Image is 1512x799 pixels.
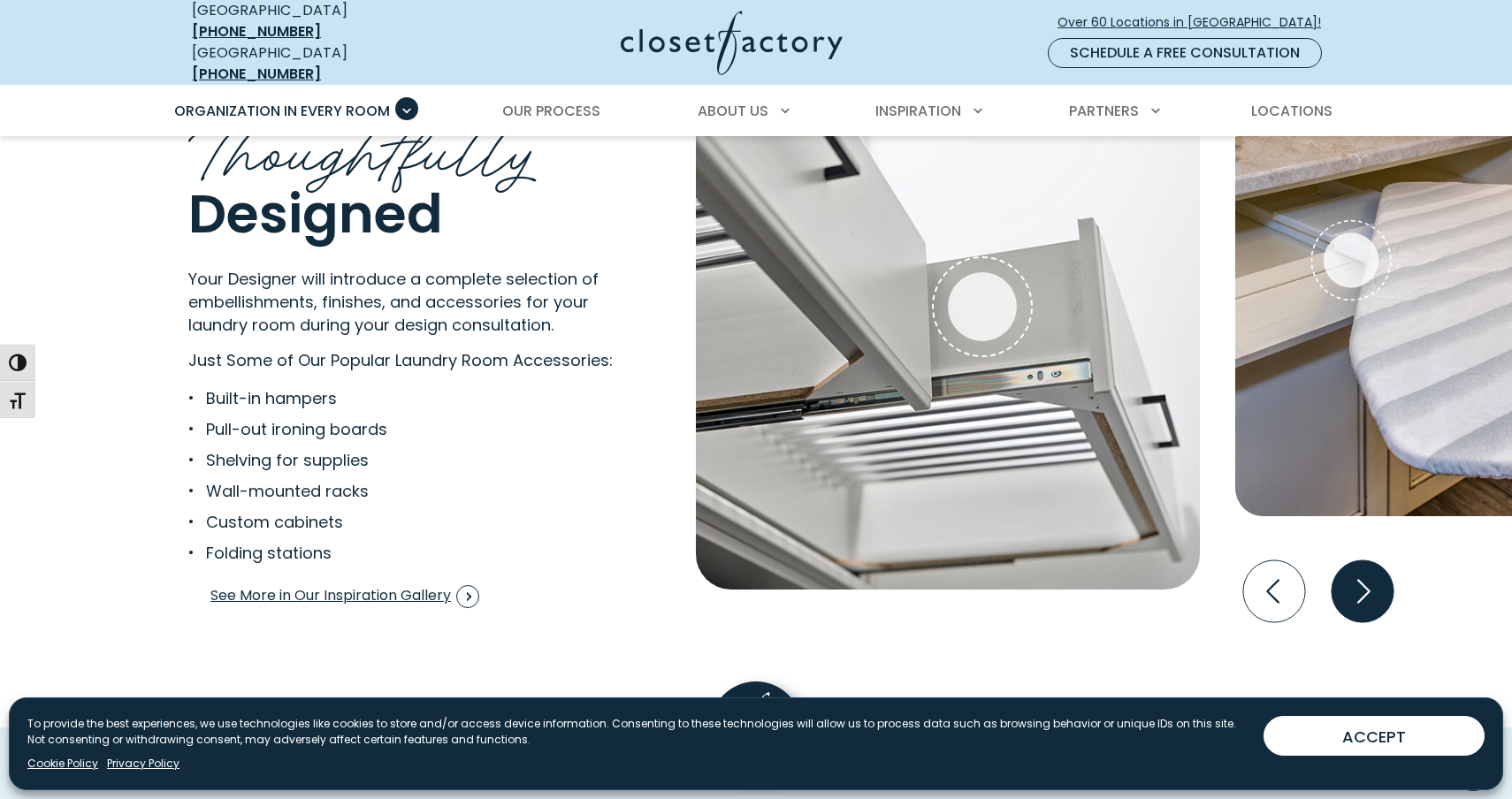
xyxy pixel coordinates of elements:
[621,11,843,75] img: Closet Factory Logo
[174,101,390,121] span: Organization in Every Room
[192,64,321,84] a: [PHONE_NUMBER]
[1251,101,1333,121] span: Locations
[162,87,1350,136] nav: Primary Menu
[188,510,592,534] li: Custom cabinets
[875,101,961,121] span: Inspiration
[27,756,98,772] a: Cookie Policy
[188,541,592,565] li: Folding stations
[1057,7,1336,38] a: Over 60 Locations in [GEOGRAPHIC_DATA]!
[698,101,768,121] span: About Us
[502,101,600,121] span: Our Process
[188,268,599,336] span: Your Designer will introduce a complete selection of embellishments, finishes, and accessories fo...
[696,61,1200,590] img: Concealed drying rack drawers
[1058,13,1335,32] span: Over 60 Locations in [GEOGRAPHIC_DATA]!
[1236,553,1312,629] button: Previous slide
[188,479,592,503] li: Wall-mounted racks
[1069,101,1139,121] span: Partners
[188,448,592,472] li: Shelving for supplies
[188,348,649,372] p: Just Some of Our Popular Laundry Room Accessories:
[188,97,539,195] span: Thoughtfully
[192,42,448,85] div: [GEOGRAPHIC_DATA]
[188,386,592,410] li: Built-in hampers
[1264,716,1485,756] button: ACCEPT
[210,579,480,614] a: See More in Our Inspiration Gallery
[188,178,443,252] span: Designed
[27,716,1249,748] p: To provide the best experiences, we use technologies like cookies to store and/or access device i...
[192,21,321,42] a: [PHONE_NUMBER]
[1325,553,1401,629] button: Next slide
[210,585,479,608] span: See More in Our Inspiration Gallery
[107,756,179,772] a: Privacy Policy
[1048,38,1322,68] a: Schedule a Free Consultation
[188,417,592,441] li: Pull-out ironing boards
